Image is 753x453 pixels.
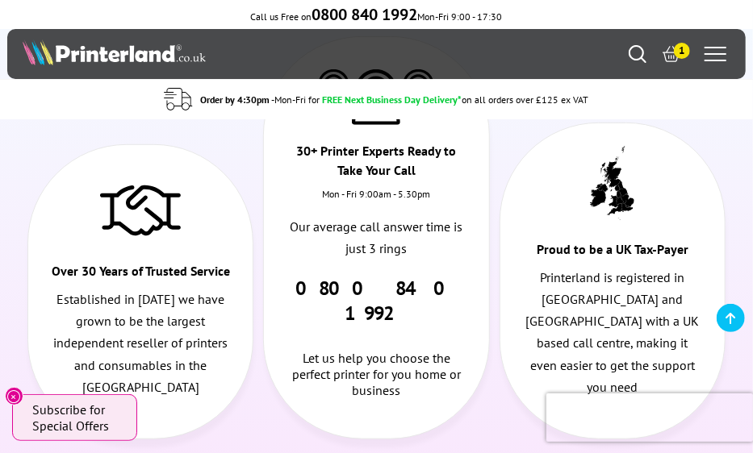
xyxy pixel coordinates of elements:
b: 0800 840 1992 [312,4,418,25]
a: Search [629,45,646,63]
span: 1 [674,43,690,59]
img: Printerland Logo [23,39,206,65]
p: Our average call answer time is just 3 rings [287,216,466,260]
span: FREE Next Business Day Delivery* [323,94,462,106]
span: Mon-Fri for [275,94,320,106]
p: Established in [DATE] we have grown to be the largest independent reseller of printers and consum... [51,289,231,398]
div: Let us help you choose the perfect printer for you home or business [287,326,466,398]
a: 0800 840 1992 [295,276,457,326]
a: 0800 840 1992 [312,10,418,23]
div: 30+ Printer Experts Ready to Take Your Call [287,141,466,188]
a: 1 [663,45,680,63]
div: Proud to be a UK Tax-Payer [522,239,702,267]
a: Printerland Logo [23,39,377,69]
button: Close [5,387,23,405]
span: Subscribe for Special Offers [32,401,121,434]
iframe: reCAPTCHA [546,393,753,442]
div: on all orders over £125 ex VAT [462,94,589,106]
div: Over 30 Years of Trusted Service [51,261,231,289]
p: Printerland is registered in [GEOGRAPHIC_DATA] and [GEOGRAPHIC_DATA] with a UK based call centre,... [522,267,702,398]
img: UK tax payer [590,146,634,220]
li: modal_delivery [8,85,745,114]
img: Trusted Service [100,177,181,242]
div: Mon - Fri 9:00am - 5.30pm [264,188,489,216]
span: Order by 4:30pm - [201,94,320,106]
